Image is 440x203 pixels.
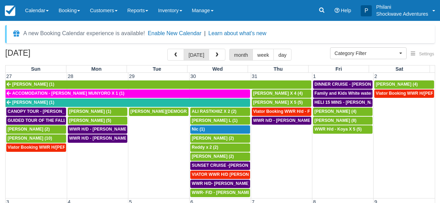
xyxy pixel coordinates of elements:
[68,134,127,143] a: WWR H/D - [PERSON_NAME] X5 (5)
[336,66,342,72] span: Fri
[312,73,317,79] span: 1
[407,49,438,59] button: Settings
[190,143,250,152] a: Reddy x 2 (2)
[253,118,325,123] span: WWR h/D - [PERSON_NAME] X2 (2)
[313,89,373,98] a: Family and Kids White water Rafting - [PERSON_NAME] X4 (4)
[8,136,52,141] span: [PERSON_NAME] (10)
[208,30,266,36] a: Learn about what's new
[12,100,54,105] span: [PERSON_NAME] (1)
[192,127,205,132] span: Nic (1)
[12,91,125,96] span: ACCOMODATION - [PERSON_NAME] MUNYORO X 1 (1)
[376,10,428,17] p: Shockwave Adventures
[212,66,223,72] span: Wed
[376,82,418,87] span: [PERSON_NAME] (4)
[313,117,373,125] a: [PERSON_NAME] (8)
[6,80,311,89] a: [PERSON_NAME] (1)
[190,180,250,188] a: WWR H/D- [PERSON_NAME] X2 (2)
[252,99,311,107] a: [PERSON_NAME] X 5 (5)
[6,73,13,79] span: 27
[6,117,66,125] a: GUIDED TOUR OF THE FALLS - [PERSON_NAME] X 5 (5)
[313,108,373,116] a: [PERSON_NAME] (4)
[69,118,111,123] span: [PERSON_NAME] (5)
[252,117,311,125] a: WWR h/D - [PERSON_NAME] X2 (2)
[6,134,66,143] a: [PERSON_NAME] (10)
[395,66,403,72] span: Sat
[313,125,373,134] a: WWR H/d - Koya X 5 (5)
[376,3,428,10] p: Philani
[204,30,206,36] span: |
[190,125,250,134] a: Nic (1)
[68,125,127,134] a: WWR H/D - [PERSON_NAME] X1 (1)
[192,190,264,195] span: WWR- F/D - [PERSON_NAME] X1 (1)
[8,127,50,132] span: [PERSON_NAME] (2)
[374,80,434,89] a: [PERSON_NAME] (4)
[192,145,218,150] span: Reddy x 2 (2)
[330,47,407,59] button: Category Filter
[313,80,373,89] a: DINNER CRUISE - [PERSON_NAME] X4 (4)
[229,49,253,61] button: month
[190,108,250,116] a: ALI RASTKHIIZ X 2 (2)
[91,66,102,72] span: Mon
[361,5,372,16] div: P
[190,189,250,197] a: WWR- F/D - [PERSON_NAME] X1 (1)
[253,49,274,61] button: week
[335,50,398,57] span: Category Filter
[129,108,189,116] a: [PERSON_NAME][DEMOGRAPHIC_DATA] (6)
[184,49,209,61] button: [DATE]
[419,52,434,56] span: Settings
[5,49,93,62] h2: [DATE]
[190,117,250,125] a: [PERSON_NAME] L (1)
[130,109,221,114] span: [PERSON_NAME][DEMOGRAPHIC_DATA] (6)
[253,100,303,105] span: [PERSON_NAME] X 5 (5)
[67,73,74,79] span: 28
[190,153,250,161] a: [PERSON_NAME] (2)
[335,8,339,13] i: Help
[8,145,180,150] span: Viator Booking WWR H/[PERSON_NAME] [PERSON_NAME][GEOGRAPHIC_DATA] (1)
[192,136,234,141] span: [PERSON_NAME] (2)
[314,109,357,114] span: [PERSON_NAME] (4)
[6,125,66,134] a: [PERSON_NAME] (2)
[192,109,236,114] span: ALI RASTKHIIZ X 2 (2)
[314,82,400,87] span: DINNER CRUISE - [PERSON_NAME] X4 (4)
[31,66,40,72] span: Sun
[192,118,238,123] span: [PERSON_NAME] L (1)
[341,8,351,13] span: Help
[8,118,122,123] span: GUIDED TOUR OF THE FALLS - [PERSON_NAME] X 5 (5)
[314,127,362,132] span: WWR H/d - Koya X 5 (5)
[5,6,15,16] img: checkfront-main-nav-mini-logo.png
[6,143,66,152] a: Viator Booking WWR H/[PERSON_NAME] [PERSON_NAME][GEOGRAPHIC_DATA] (1)
[8,109,91,114] span: CANOPY TOUR - [PERSON_NAME] X5 (5)
[252,108,311,116] a: Viator Booking WWR H/d - Froger Julien X1 (1)
[253,91,303,96] span: [PERSON_NAME] X 4 (4)
[12,82,54,87] span: [PERSON_NAME] (1)
[68,117,127,125] a: [PERSON_NAME] (5)
[313,99,373,107] a: HELI 15 MINS - [PERSON_NAME] X4 (4)
[128,73,135,79] span: 29
[69,127,141,132] span: WWR H/D - [PERSON_NAME] X1 (1)
[374,73,378,79] span: 2
[69,136,141,141] span: WWR H/D - [PERSON_NAME] X5 (5)
[253,109,347,114] span: Viator Booking WWR H/d - Froger Julien X1 (1)
[251,73,258,79] span: 31
[6,99,250,107] a: [PERSON_NAME] (1)
[273,49,291,61] button: day
[192,181,262,186] span: WWR H/D- [PERSON_NAME] X2 (2)
[190,134,250,143] a: [PERSON_NAME] (2)
[153,66,161,72] span: Tue
[314,100,394,105] span: HELI 15 MINS - [PERSON_NAME] X4 (4)
[252,89,311,98] a: [PERSON_NAME] X 4 (4)
[148,30,201,37] button: Enable New Calendar
[190,171,250,179] a: VIATOR WWR H/D [PERSON_NAME] 4 (4)
[192,154,234,159] span: [PERSON_NAME] (2)
[190,73,197,79] span: 30
[192,172,275,177] span: VIATOR WWR H/D [PERSON_NAME] 4 (4)
[192,163,277,168] span: SUNSET CRUISE -[PERSON_NAME] X2 (2)
[374,89,434,98] a: Viator Booking WWR H/[PERSON_NAME] 4 (4)
[6,89,250,98] a: ACCOMODATION - [PERSON_NAME] MUNYORO X 1 (1)
[6,108,66,116] a: CANOPY TOUR - [PERSON_NAME] X5 (5)
[68,108,127,116] a: [PERSON_NAME] (1)
[314,118,357,123] span: [PERSON_NAME] (8)
[190,162,250,170] a: SUNSET CRUISE -[PERSON_NAME] X2 (2)
[23,29,145,38] div: A new Booking Calendar experience is available!
[273,66,282,72] span: Thu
